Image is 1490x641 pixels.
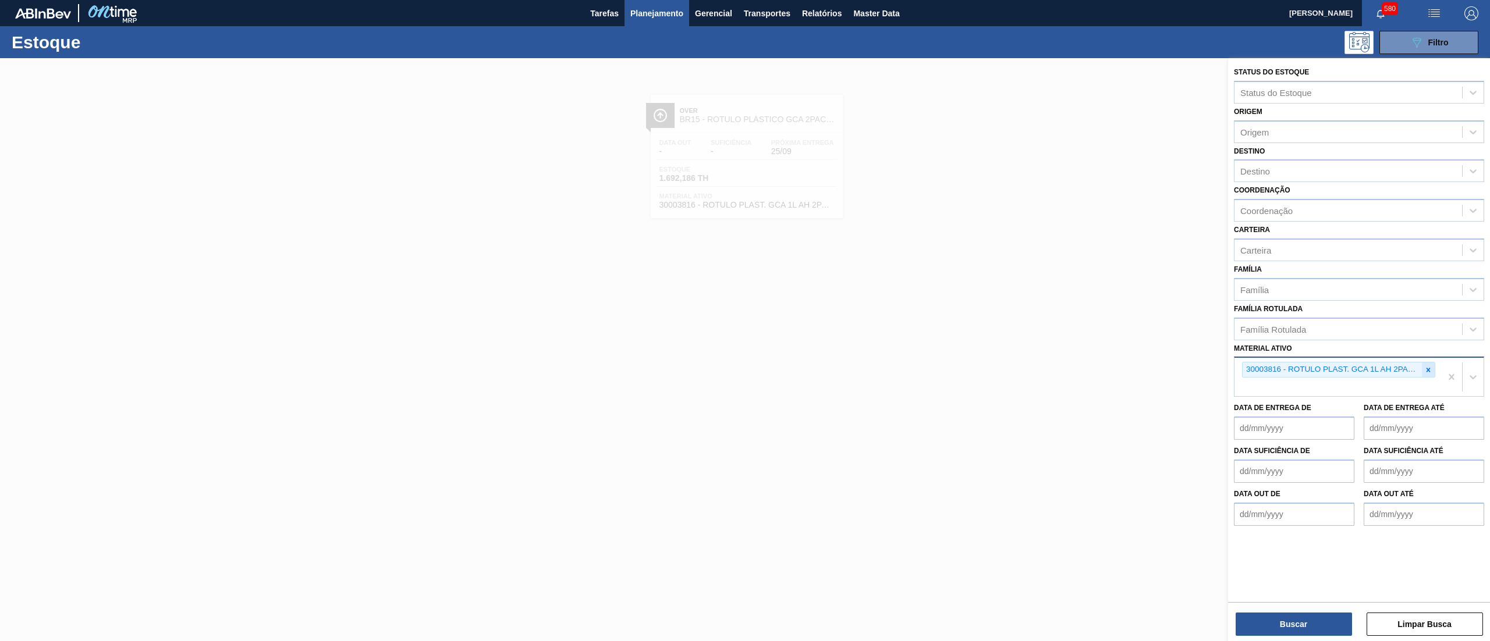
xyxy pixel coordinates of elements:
[630,6,683,20] span: Planejamento
[1364,460,1484,483] input: dd/mm/yyyy
[1234,265,1262,273] label: Família
[590,6,619,20] span: Tarefas
[1344,31,1374,54] div: Pogramando: nenhum usuário selecionado
[1240,245,1271,255] div: Carteira
[1234,68,1309,76] label: Status do Estoque
[802,6,842,20] span: Relatórios
[1382,2,1398,15] span: 580
[1240,87,1312,97] div: Status do Estoque
[1240,206,1293,216] div: Coordenação
[12,35,193,49] h1: Estoque
[853,6,899,20] span: Master Data
[1427,6,1441,20] img: userActions
[1234,305,1303,313] label: Família Rotulada
[1234,460,1354,483] input: dd/mm/yyyy
[1364,503,1484,526] input: dd/mm/yyyy
[1464,6,1478,20] img: Logout
[1234,503,1354,526] input: dd/mm/yyyy
[1379,31,1478,54] button: Filtro
[1234,404,1311,412] label: Data de Entrega de
[1364,490,1414,498] label: Data out até
[1234,226,1270,234] label: Carteira
[744,6,790,20] span: Transportes
[1364,447,1443,455] label: Data suficiência até
[695,6,732,20] span: Gerencial
[1428,38,1449,47] span: Filtro
[1364,416,1484,440] input: dd/mm/yyyy
[1234,344,1292,352] label: Material ativo
[1364,404,1445,412] label: Data de Entrega até
[1234,108,1262,116] label: Origem
[1234,416,1354,440] input: dd/mm/yyyy
[1234,147,1265,155] label: Destino
[1240,324,1306,334] div: Família Rotulada
[1240,284,1269,294] div: Família
[1234,490,1280,498] label: Data out de
[1240,166,1270,176] div: Destino
[1234,447,1310,455] label: Data suficiência de
[1234,186,1290,194] label: Coordenação
[1240,127,1269,137] div: Origem
[1362,5,1399,22] button: Notificações
[1243,362,1422,377] div: 30003816 - ROTULO PLAST. GCA 1L AH 2PACK1L NIV22
[15,8,71,19] img: TNhmsLtSVTkK8tSr43FrP2fwEKptu5GPRR3wAAAABJRU5ErkJggg==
